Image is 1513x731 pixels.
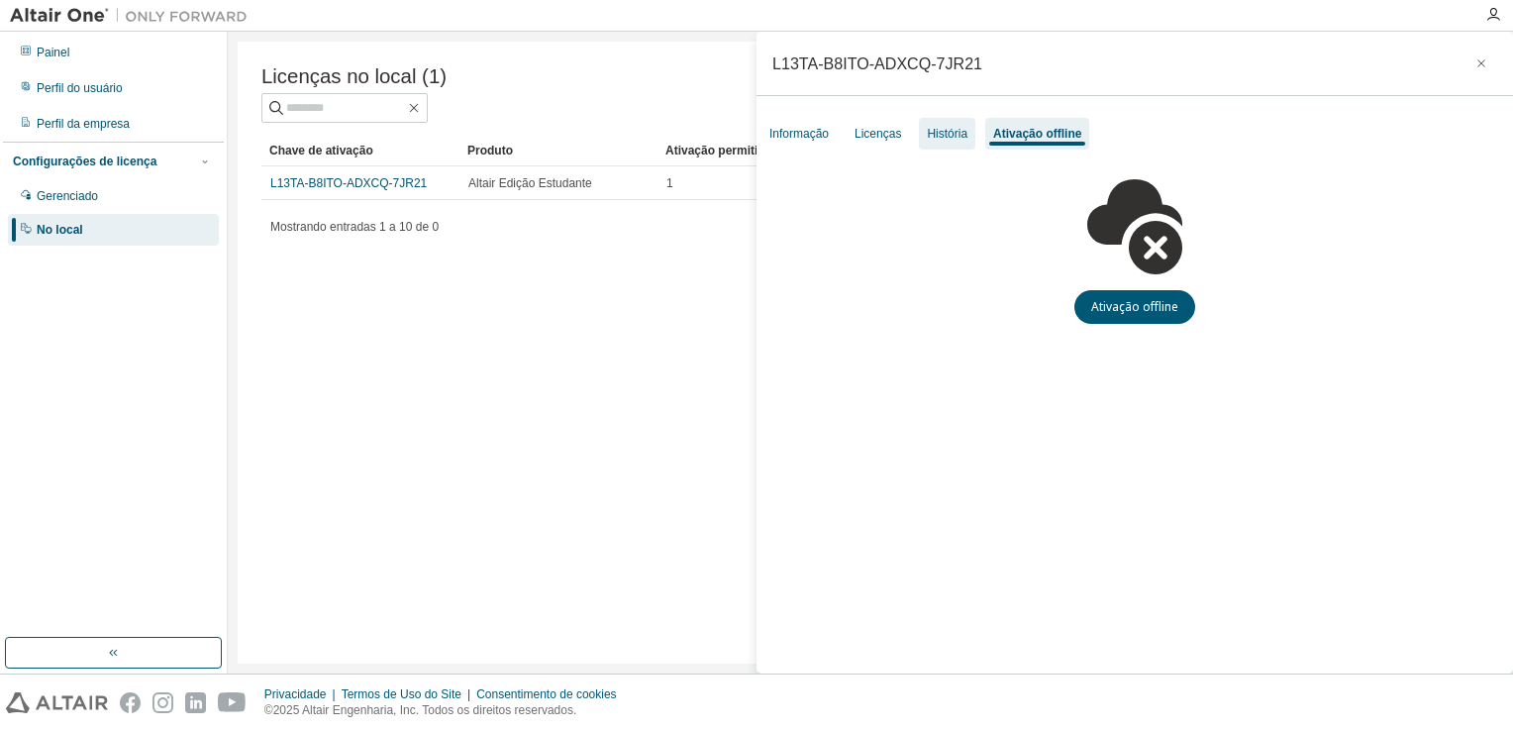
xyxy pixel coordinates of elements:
span: Altair Edição Estudante [468,175,592,191]
a: L13TA-B8ITO-ADXCQ-7JR21 [270,176,427,190]
img: altair_logo.svg [6,692,108,713]
font: 2025 Altair Engenharia, Inc. Todos os direitos reservados. [273,703,577,717]
div: Perfil do usuário [37,80,123,96]
div: Chave de ativação [269,135,452,166]
span: Licenças no local (1) [261,65,447,88]
img: facebook.svg [120,692,141,713]
div: L13TA-B8ITO-ADXCQ-7JR21 [772,55,982,71]
div: Consentimento de cookies [476,686,628,702]
img: Altair Um [10,6,257,26]
img: linkedin.svg [185,692,206,713]
div: Painel [37,45,69,60]
div: Ativação permitida [665,135,848,166]
span: Mostrando entradas 1 a 10 de 0 [270,220,439,234]
span: 1 [666,175,673,191]
div: Informação [769,126,829,142]
img: instagram.svg [152,692,173,713]
div: Perfil da empresa [37,116,130,132]
div: Ativação offline [993,126,1081,142]
div: Configurações de licença [13,154,156,169]
div: Licenças [855,126,901,142]
button: Ativação offline [1074,290,1195,324]
div: Termos de Uso do Site [342,686,477,702]
img: youtube.svg [218,692,247,713]
div: Gerenciado [37,188,98,204]
p: © [264,702,629,719]
div: Privacidade [264,686,342,702]
div: No local [37,222,83,238]
div: História [927,126,967,142]
div: Produto [467,135,650,166]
